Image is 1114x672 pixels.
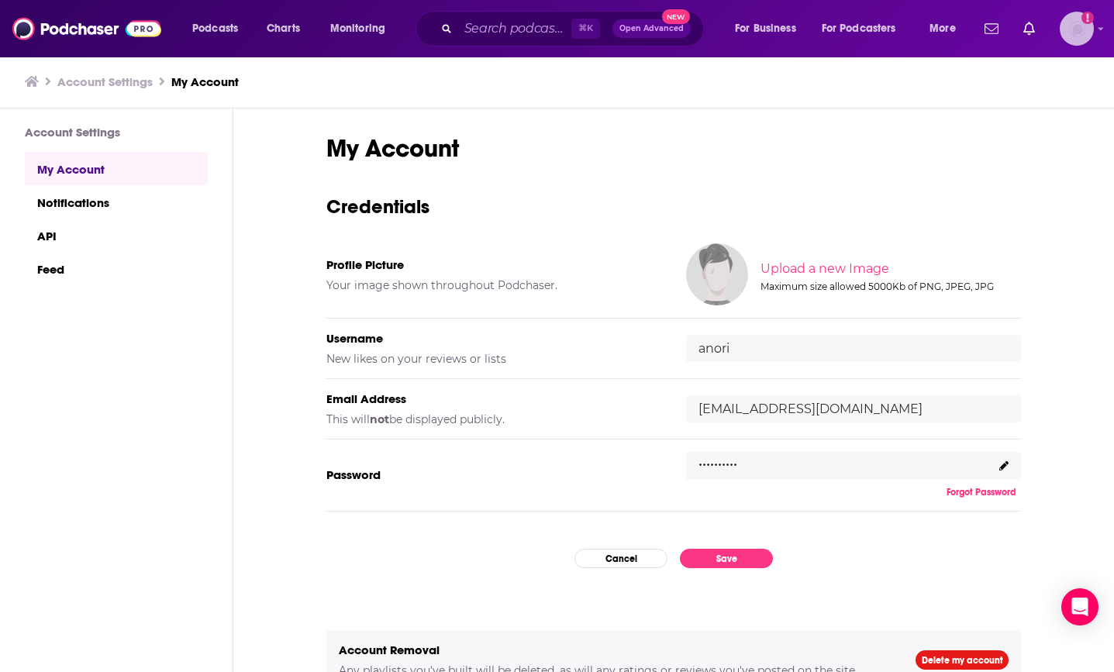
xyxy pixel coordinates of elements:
button: open menu [919,16,975,41]
a: My Account [25,152,208,185]
a: Delete my account [916,650,1009,670]
button: open menu [319,16,405,41]
a: Feed [25,252,208,285]
h5: New likes on your reviews or lists [326,352,661,366]
span: New [662,9,690,24]
img: User Profile [1060,12,1094,46]
span: For Podcasters [822,18,896,40]
a: Account Settings [57,74,153,89]
h5: Password [326,467,661,482]
h5: Account Removal [339,643,891,657]
input: Search podcasts, credits, & more... [458,16,571,41]
h3: Credentials [326,195,1021,219]
a: API [25,219,208,252]
h5: Email Address [326,391,661,406]
span: More [929,18,956,40]
span: Monitoring [330,18,385,40]
button: Cancel [574,549,667,568]
h5: Your image shown throughout Podchaser. [326,278,661,292]
b: not [370,412,389,426]
h5: This will be displayed publicly. [326,412,661,426]
div: Open Intercom Messenger [1061,588,1098,625]
img: Your profile image [686,243,748,305]
span: Podcasts [192,18,238,40]
h5: Username [326,331,661,346]
div: Maximum size allowed 5000Kb of PNG, JPEG, JPG [760,281,1018,292]
h3: Account Settings [25,125,208,140]
h1: My Account [326,133,1021,164]
span: For Business [735,18,796,40]
button: Open AdvancedNew [612,19,691,38]
img: Podchaser - Follow, Share and Rate Podcasts [12,14,161,43]
button: open menu [724,16,816,41]
button: open menu [812,16,919,41]
p: .......... [698,448,737,470]
a: Show notifications dropdown [978,16,1005,42]
input: email [686,395,1021,422]
button: Save [680,549,773,568]
div: Search podcasts, credits, & more... [430,11,719,47]
a: Charts [257,16,309,41]
h5: Profile Picture [326,257,661,272]
button: Show profile menu [1060,12,1094,46]
span: ⌘ K [571,19,600,39]
span: Logged in as anori [1060,12,1094,46]
a: Notifications [25,185,208,219]
span: Open Advanced [619,25,684,33]
input: username [686,335,1021,362]
button: Forgot Password [942,486,1021,498]
a: Show notifications dropdown [1017,16,1041,42]
span: Charts [267,18,300,40]
svg: Add a profile image [1081,12,1094,24]
button: open menu [181,16,258,41]
a: My Account [171,74,239,89]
